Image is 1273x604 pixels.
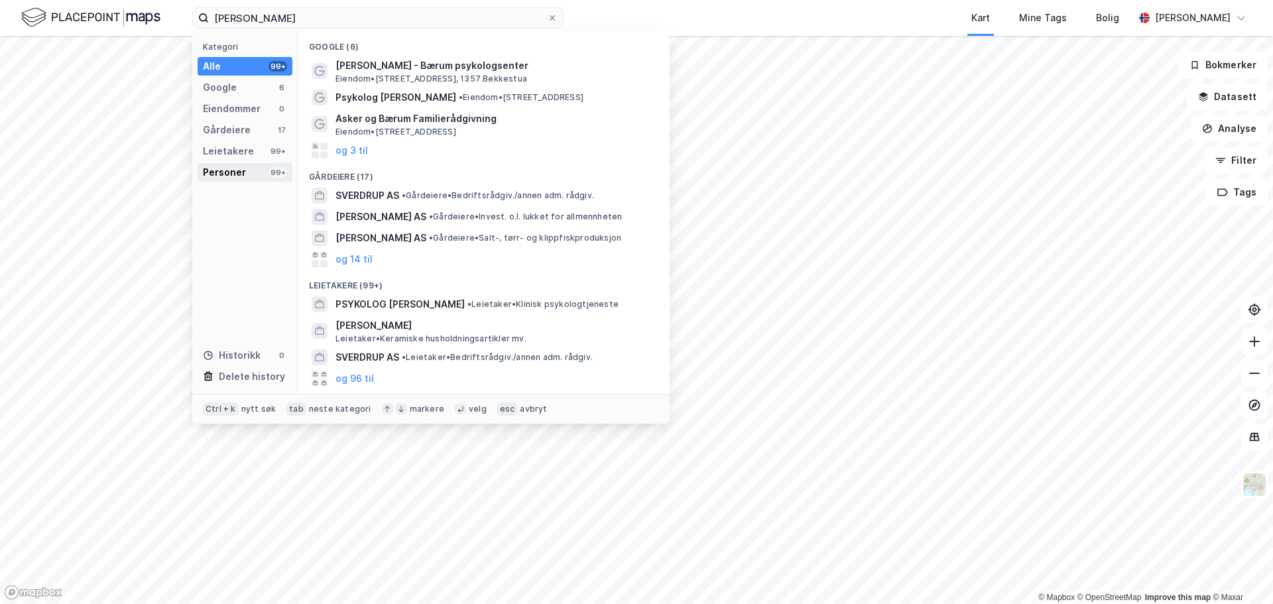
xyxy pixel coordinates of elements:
div: Gårdeiere [203,122,251,138]
button: Datasett [1187,84,1268,110]
div: Google (6) [298,31,670,55]
button: Filter [1204,147,1268,174]
span: Gårdeiere • Bedriftsrådgiv./annen adm. rådgiv. [402,190,594,201]
a: Mapbox homepage [4,585,62,600]
div: Bolig [1096,10,1119,26]
div: Leietakere (99+) [298,270,670,294]
button: Bokmerker [1178,52,1268,78]
span: • [429,211,433,221]
img: logo.f888ab2527a4732fd821a326f86c7f29.svg [21,6,160,29]
div: 99+ [269,146,287,156]
div: Gårdeiere (17) [298,161,670,185]
span: [PERSON_NAME] AS [335,230,426,246]
button: og 96 til [335,371,374,387]
div: Kart [971,10,990,26]
div: Ctrl + k [203,402,239,416]
div: 17 [276,125,287,135]
span: Eiendom • [STREET_ADDRESS] [459,92,583,103]
span: [PERSON_NAME] AS [335,209,426,225]
div: Kategori [203,42,292,52]
a: Improve this map [1145,593,1211,602]
span: Psykolog [PERSON_NAME] [335,90,456,105]
a: OpenStreetMap [1077,593,1142,602]
div: neste kategori [309,404,371,414]
span: SVERDRUP AS [335,349,399,365]
span: • [402,190,406,200]
span: • [459,92,463,102]
div: markere [410,404,444,414]
div: Eiendommer [203,101,261,117]
span: [PERSON_NAME] - Bærum psykologsenter [335,58,654,74]
div: avbryt [520,404,547,414]
div: Mine Tags [1019,10,1067,26]
span: Eiendom • [STREET_ADDRESS] [335,127,456,137]
span: Asker og Bærum Familierådgivning [335,111,654,127]
div: Leietakere [203,143,254,159]
span: Gårdeiere • Invest. o.l. lukket for allmennheten [429,211,622,222]
span: Leietaker • Keramiske husholdningsartikler mv. [335,333,526,344]
span: Eiendom • [STREET_ADDRESS], 1357 Bekkestua [335,74,527,84]
span: [PERSON_NAME] [335,318,654,333]
div: Personer [203,164,246,180]
div: nytt søk [241,404,276,414]
div: velg [469,404,487,414]
span: Gårdeiere • Salt-, tørr- og klippfiskproduksjon [429,233,621,243]
span: • [429,233,433,243]
iframe: Chat Widget [1207,540,1273,604]
div: [PERSON_NAME] [1155,10,1231,26]
div: tab [286,402,306,416]
button: Analyse [1191,115,1268,142]
div: 6 [276,82,287,93]
div: esc [497,402,518,416]
div: Delete history [219,369,285,385]
button: og 14 til [335,251,373,267]
div: Google [203,80,237,95]
a: Mapbox [1038,593,1075,602]
span: PSYKOLOG [PERSON_NAME] [335,296,465,312]
div: 99+ [269,61,287,72]
button: og 3 til [335,143,368,158]
div: 0 [276,350,287,361]
div: 99+ [269,167,287,178]
span: Leietaker • Klinisk psykologtjeneste [467,299,619,310]
input: Søk på adresse, matrikkel, gårdeiere, leietakere eller personer [209,8,547,28]
span: Leietaker • Bedriftsrådgiv./annen adm. rådgiv. [402,352,593,363]
div: Personer (99+) [298,389,670,413]
button: Tags [1206,179,1268,206]
span: • [467,299,471,309]
div: Alle [203,58,221,74]
img: Z [1242,472,1267,497]
div: 0 [276,103,287,114]
span: SVERDRUP AS [335,188,399,204]
div: Historikk [203,347,261,363]
span: • [402,352,406,362]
